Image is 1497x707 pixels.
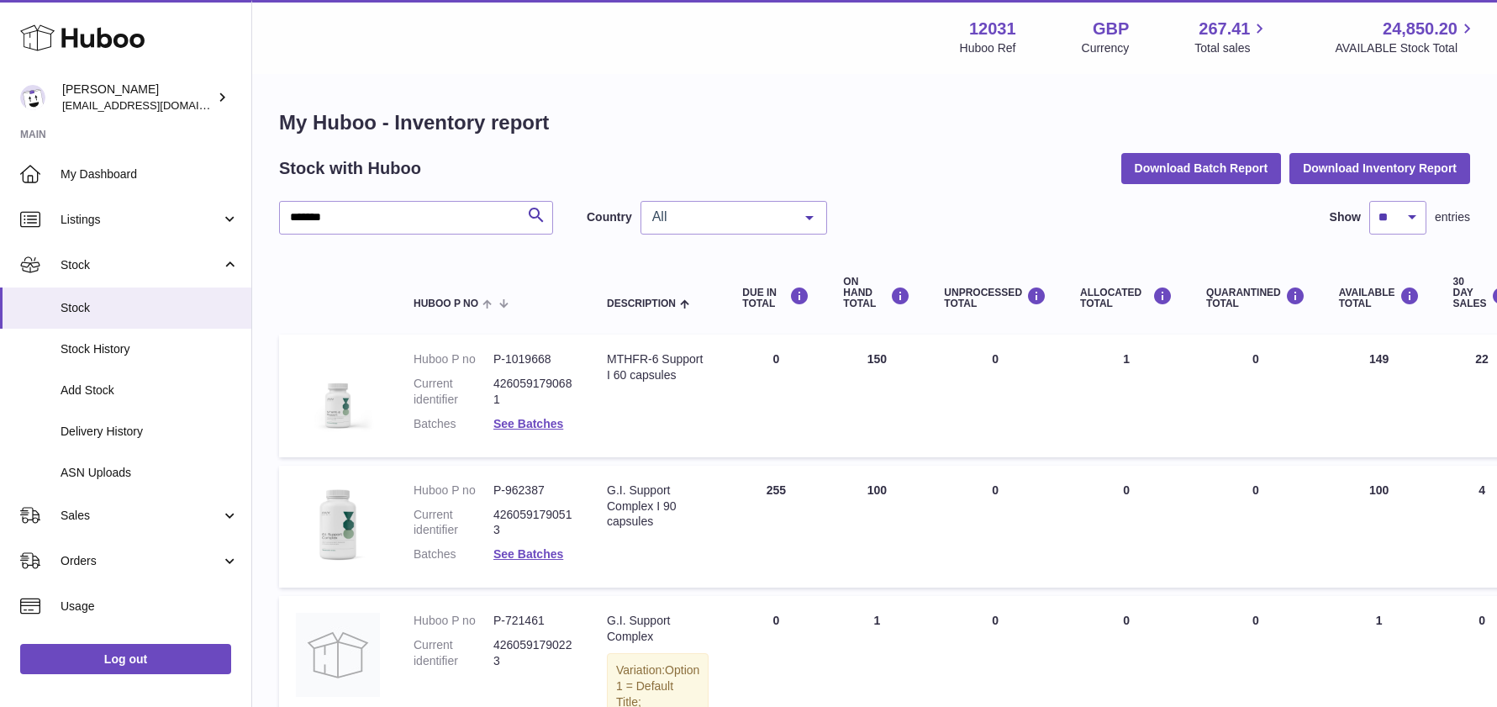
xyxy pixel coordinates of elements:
span: All [648,208,793,225]
div: MTHFR-6 Support I 60 capsules [607,351,709,383]
span: Stock [61,257,221,273]
dd: 4260591790223 [493,637,573,669]
div: UNPROCESSED Total [944,287,1046,309]
a: Log out [20,644,231,674]
span: 0 [1252,614,1259,627]
a: See Batches [493,547,563,561]
dt: Current identifier [414,507,493,539]
strong: GBP [1093,18,1129,40]
td: 150 [826,335,927,457]
span: Description [607,298,676,309]
td: 0 [725,335,826,457]
span: Sales [61,508,221,524]
div: QUARANTINED Total [1206,287,1305,309]
div: Currency [1082,40,1130,56]
dd: P-1019668 [493,351,573,367]
div: G.I. Support Complex I 90 capsules [607,483,709,530]
a: 24,850.20 AVAILABLE Stock Total [1335,18,1477,56]
dt: Huboo P no [414,483,493,499]
span: Total sales [1194,40,1269,56]
span: Stock History [61,341,239,357]
button: Download Batch Report [1121,153,1282,183]
div: AVAILABLE Total [1339,287,1420,309]
td: 100 [1322,466,1436,588]
img: product image [296,483,380,567]
span: 267.41 [1199,18,1250,40]
span: Listings [61,212,221,228]
span: ASN Uploads [61,465,239,481]
span: My Dashboard [61,166,239,182]
dt: Current identifier [414,637,493,669]
label: Country [587,209,632,225]
label: Show [1330,209,1361,225]
span: Orders [61,553,221,569]
dt: Current identifier [414,376,493,408]
img: admin@makewellforyou.com [20,85,45,110]
button: Download Inventory Report [1289,153,1470,183]
div: ON HAND Total [843,277,910,310]
td: 0 [927,335,1063,457]
dd: P-962387 [493,483,573,499]
span: 0 [1252,352,1259,366]
dt: Huboo P no [414,613,493,629]
span: Huboo P no [414,298,478,309]
span: Add Stock [61,383,239,398]
dd: 4260591790681 [493,376,573,408]
a: See Batches [493,417,563,430]
span: Usage [61,599,239,615]
strong: 12031 [969,18,1016,40]
h1: My Huboo - Inventory report [279,109,1470,136]
dd: 4260591790513 [493,507,573,539]
span: entries [1435,209,1470,225]
a: 267.41 Total sales [1194,18,1269,56]
td: 0 [927,466,1063,588]
img: product image [296,613,380,697]
div: [PERSON_NAME] [62,82,213,113]
td: 100 [826,466,927,588]
td: 0 [1063,466,1189,588]
td: 149 [1322,335,1436,457]
span: AVAILABLE Stock Total [1335,40,1477,56]
span: 24,850.20 [1383,18,1457,40]
span: Stock [61,300,239,316]
span: [EMAIL_ADDRESS][DOMAIN_NAME] [62,98,247,112]
div: ALLOCATED Total [1080,287,1173,309]
div: G.I. Support Complex [607,613,709,645]
div: Huboo Ref [960,40,1016,56]
td: 255 [725,466,826,588]
span: Delivery History [61,424,239,440]
dd: P-721461 [493,613,573,629]
div: DUE IN TOTAL [742,287,809,309]
td: 1 [1063,335,1189,457]
dt: Huboo P no [414,351,493,367]
h2: Stock with Huboo [279,157,421,180]
dt: Batches [414,416,493,432]
dt: Batches [414,546,493,562]
span: 0 [1252,483,1259,497]
img: product image [296,351,380,435]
